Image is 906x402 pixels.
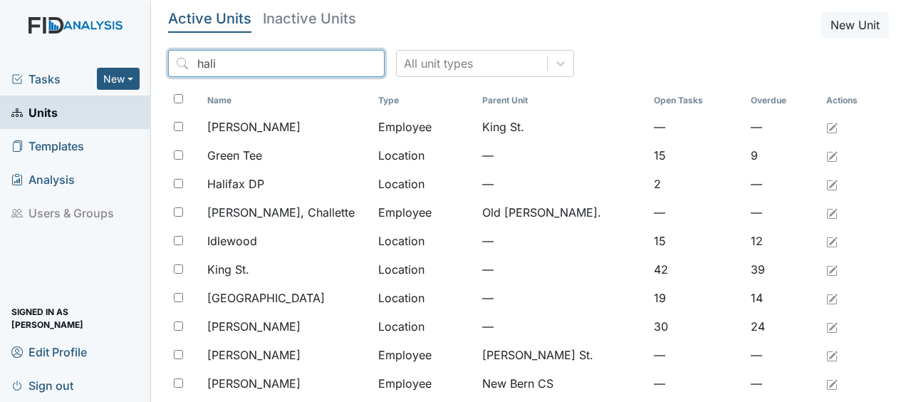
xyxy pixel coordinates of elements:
[207,118,301,135] span: [PERSON_NAME]
[745,170,821,198] td: —
[477,369,648,398] td: New Bern CS
[745,341,821,369] td: —
[745,312,821,341] td: 24
[373,312,477,341] td: Location
[826,118,838,135] a: Edit
[826,289,838,306] a: Edit
[373,88,477,113] th: Toggle SortBy
[11,135,84,157] span: Templates
[648,341,745,369] td: —
[477,284,648,312] td: —
[477,170,648,198] td: —
[826,232,838,249] a: Edit
[207,289,325,306] span: [GEOGRAPHIC_DATA]
[207,147,262,164] span: Green Tee
[373,113,477,141] td: Employee
[821,88,889,113] th: Actions
[745,227,821,255] td: 12
[477,141,648,170] td: —
[207,346,301,364] span: [PERSON_NAME]
[207,232,257,249] span: Idlewood
[11,101,58,123] span: Units
[373,198,477,227] td: Employee
[826,175,838,192] a: Edit
[11,71,97,88] a: Tasks
[648,113,745,141] td: —
[202,88,373,113] th: Toggle SortBy
[745,255,821,284] td: 39
[174,94,183,103] input: Toggle All Rows Selected
[477,227,648,255] td: —
[477,198,648,227] td: Old [PERSON_NAME].
[373,170,477,198] td: Location
[745,369,821,398] td: —
[826,375,838,392] a: Edit
[648,369,745,398] td: —
[168,50,385,77] input: Search...
[648,170,745,198] td: 2
[477,341,648,369] td: [PERSON_NAME] St.
[373,369,477,398] td: Employee
[648,198,745,227] td: —
[821,11,889,38] button: New Unit
[477,255,648,284] td: —
[648,88,745,113] th: Toggle SortBy
[97,68,140,90] button: New
[826,261,838,278] a: Edit
[11,307,140,329] span: Signed in as [PERSON_NAME]
[207,261,249,278] span: King St.
[826,204,838,221] a: Edit
[648,312,745,341] td: 30
[477,312,648,341] td: —
[207,375,301,392] span: [PERSON_NAME]
[11,374,73,396] span: Sign out
[648,141,745,170] td: 15
[404,55,473,72] div: All unit types
[207,318,301,335] span: [PERSON_NAME]
[373,141,477,170] td: Location
[826,346,838,364] a: Edit
[648,255,745,284] td: 42
[373,284,477,312] td: Location
[373,255,477,284] td: Location
[648,284,745,312] td: 19
[207,204,355,221] span: [PERSON_NAME], Challette
[745,113,821,141] td: —
[826,147,838,164] a: Edit
[263,11,356,26] h5: Inactive Units
[168,11,251,26] h5: Active Units
[207,175,264,192] span: Halifax DP
[477,88,648,113] th: Toggle SortBy
[11,168,75,190] span: Analysis
[373,341,477,369] td: Employee
[11,341,87,363] span: Edit Profile
[477,113,648,141] td: King St.
[648,227,745,255] td: 15
[373,227,477,255] td: Location
[826,318,838,335] a: Edit
[745,198,821,227] td: —
[745,284,821,312] td: 14
[745,141,821,170] td: 9
[745,88,821,113] th: Toggle SortBy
